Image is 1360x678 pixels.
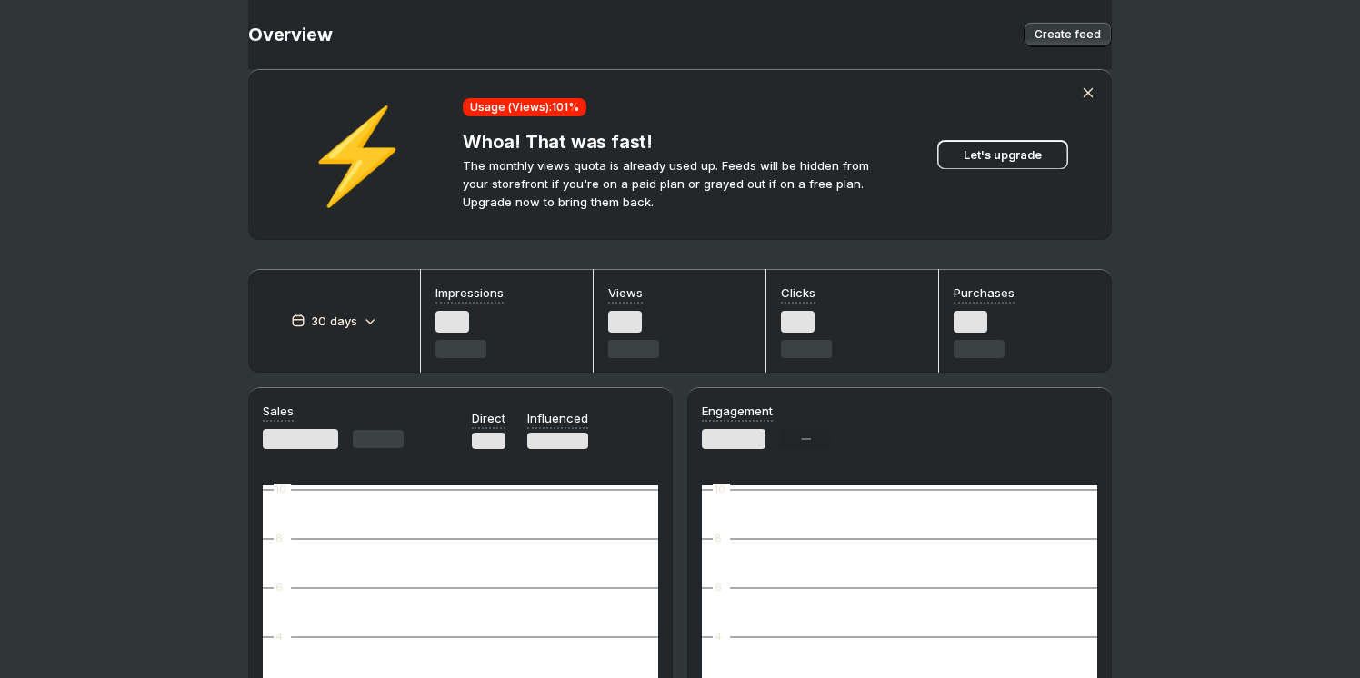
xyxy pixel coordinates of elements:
p: Direct [472,409,505,427]
div: Usage (Views): 101 % [463,98,586,116]
h3: Views [608,284,643,302]
p: 30 days [311,312,357,330]
span: Let's upgrade [964,145,1042,164]
h3: Impressions [435,284,504,302]
text: 6 [275,581,283,593]
h3: Sales [263,402,294,420]
p: The monthly views quota is already used up. Feeds will be hidden from your storefront if you're o... [463,156,897,211]
button: Create feed [1024,22,1112,47]
h3: Clicks [781,284,815,302]
text: 4 [275,630,283,643]
h3: Engagement [702,402,773,420]
span: Overview [248,24,332,45]
div: ⚡ [266,145,448,164]
text: 8 [715,532,722,544]
button: Let's upgrade [937,140,1068,169]
text: 10 [715,483,725,495]
p: Influenced [527,409,588,427]
h3: Purchases [954,284,1015,302]
text: 6 [715,581,722,593]
text: 4 [715,630,722,643]
span: Create feed [1035,27,1101,42]
text: 10 [275,483,286,495]
h4: Whoa! That was fast! [463,131,897,153]
text: 8 [275,532,283,544]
